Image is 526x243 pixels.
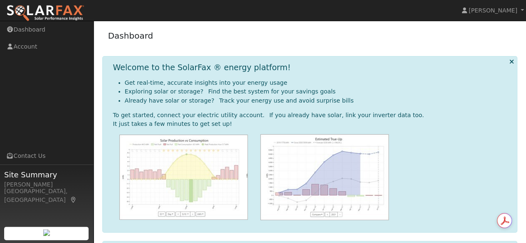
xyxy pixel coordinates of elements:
[4,180,89,189] div: [PERSON_NAME]
[469,7,517,14] span: [PERSON_NAME]
[113,63,291,72] h1: Welcome to the SolarFax ® energy platform!
[113,120,511,128] div: It just takes a few minutes to get set up!
[4,187,89,204] div: [GEOGRAPHIC_DATA], [GEOGRAPHIC_DATA]
[6,5,84,22] img: SolarFax
[4,169,89,180] span: Site Summary
[108,31,153,41] a: Dashboard
[43,229,50,236] img: retrieve
[125,96,511,105] li: Already have solar or storage? Track your energy use and avoid surprise bills
[113,111,511,120] div: To get started, connect your electric utility account. If you already have solar, link your inver...
[125,79,511,87] li: Get real-time, accurate insights into your energy usage
[70,196,77,203] a: Map
[125,87,511,96] li: Exploring solar or storage? Find the best system for your savings goals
